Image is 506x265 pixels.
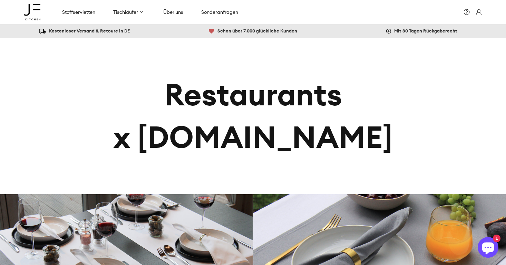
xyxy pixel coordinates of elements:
span: Stoffservietten [62,9,95,15]
span: Kostenloser Versand & Retoure in DE [39,28,130,34]
h1: x [DOMAIN_NAME] [113,117,393,157]
span: Tischläufer [113,9,138,15]
a: [DOMAIN_NAME]® [24,2,40,22]
h1: Restaurants [164,75,342,114]
span: Schon über 7.000 glückliche Kunden [209,28,297,34]
span: Mit 30 Tagen Rückgaberecht [386,28,457,34]
span: Sonderanfragen [201,9,238,15]
span: Über uns [163,9,183,15]
inbox-online-store-chat: Onlineshop-Chat von Shopify [476,237,500,259]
